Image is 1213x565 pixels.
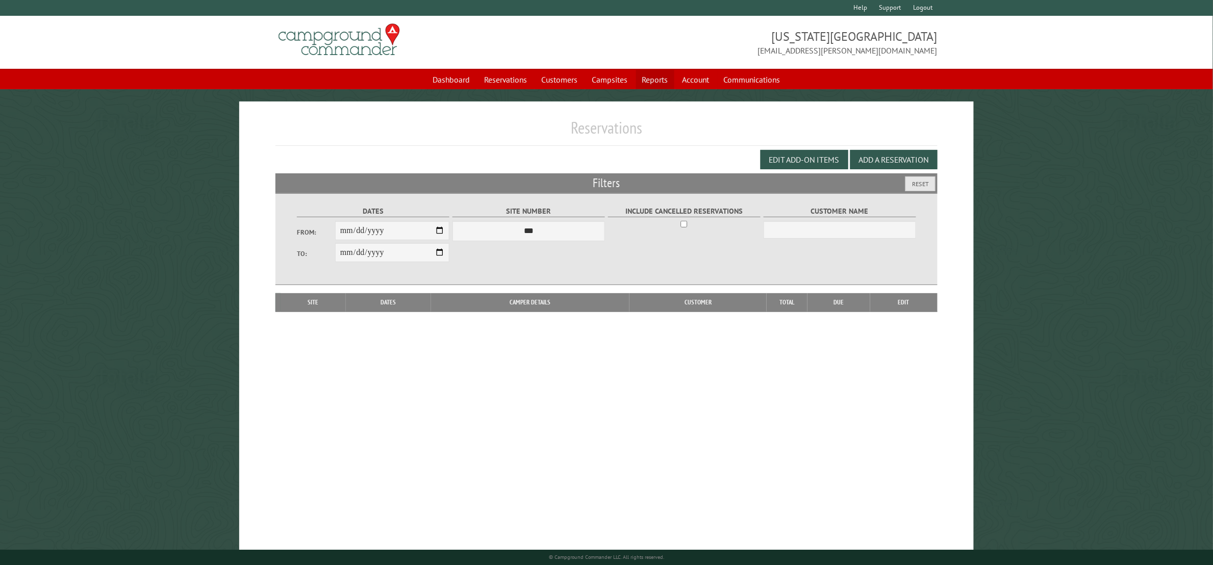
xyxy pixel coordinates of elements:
a: Communications [718,70,787,89]
th: Due [807,293,870,312]
span: [US_STATE][GEOGRAPHIC_DATA] [EMAIL_ADDRESS][PERSON_NAME][DOMAIN_NAME] [606,28,938,57]
h1: Reservations [275,118,937,146]
img: Campground Commander [275,20,403,60]
h2: Filters [275,173,937,193]
small: © Campground Commander LLC. All rights reserved. [549,554,664,560]
th: Edit [870,293,938,312]
th: Customer [629,293,767,312]
label: To: [297,249,335,259]
button: Add a Reservation [850,150,938,169]
th: Total [767,293,807,312]
a: Account [676,70,716,89]
label: Include Cancelled Reservations [608,206,761,217]
th: Site [281,293,345,312]
th: Dates [346,293,431,312]
a: Dashboard [427,70,476,89]
button: Edit Add-on Items [761,150,848,169]
a: Reservations [478,70,534,89]
label: From: [297,227,335,237]
label: Site Number [452,206,605,217]
label: Dates [297,206,449,217]
a: Campsites [586,70,634,89]
button: Reset [905,176,936,191]
th: Camper Details [431,293,629,312]
a: Reports [636,70,674,89]
a: Customers [536,70,584,89]
label: Customer Name [764,206,916,217]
